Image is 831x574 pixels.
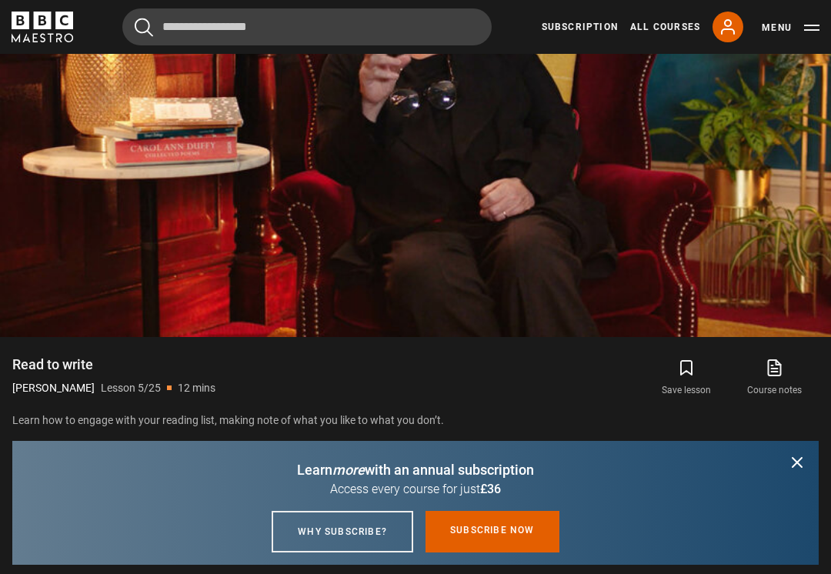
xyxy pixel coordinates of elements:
p: [PERSON_NAME] [12,380,95,396]
p: Lesson 5/25 [101,380,161,396]
i: more [332,462,365,478]
a: Subscription [542,20,618,34]
a: Why subscribe? [272,511,413,552]
button: Submit the search query [135,18,153,37]
svg: BBC Maestro [12,12,73,42]
button: Toggle navigation [762,20,819,35]
p: Learn with an annual subscription [31,459,800,480]
a: Course notes [731,355,819,400]
a: All Courses [630,20,700,34]
p: Learn how to engage with your reading list, making note of what you like to what you don’t. [12,412,819,429]
button: Save lesson [642,355,730,400]
input: Search [122,8,492,45]
span: £36 [480,482,501,496]
p: Access every course for just [31,480,800,499]
a: Subscribe now [426,511,559,552]
p: 12 mins [178,380,215,396]
h1: Read to write [12,355,215,374]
